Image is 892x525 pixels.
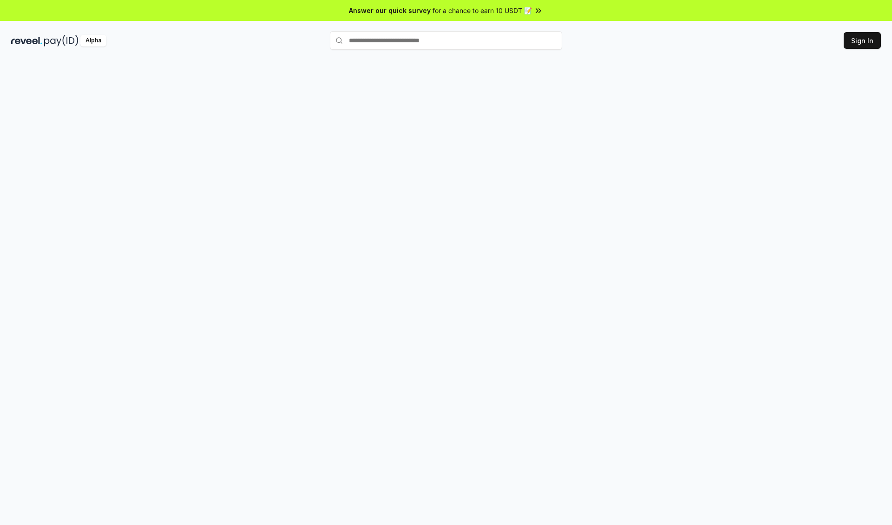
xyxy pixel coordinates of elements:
img: reveel_dark [11,35,42,47]
button: Sign In [844,32,881,49]
img: pay_id [44,35,79,47]
span: for a chance to earn 10 USDT 📝 [433,6,532,15]
div: Alpha [80,35,106,47]
span: Answer our quick survey [349,6,431,15]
